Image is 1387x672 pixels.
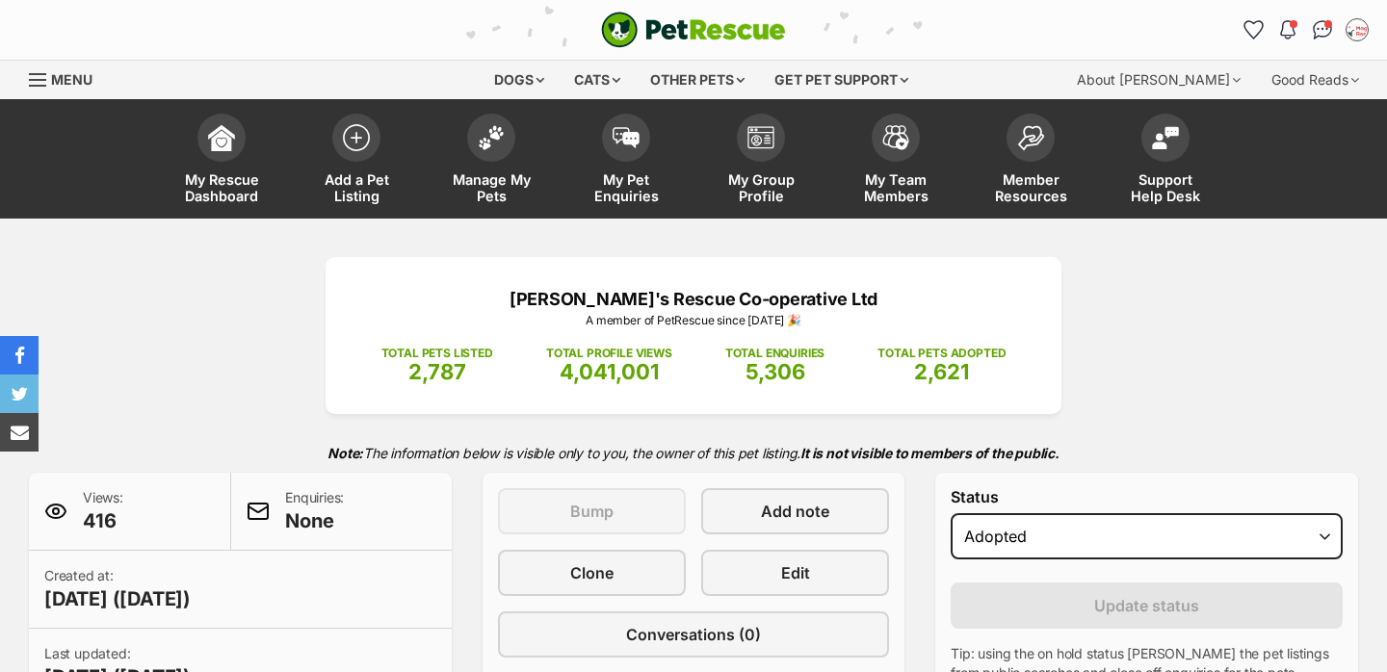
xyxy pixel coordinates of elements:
img: pet-enquiries-icon-7e3ad2cf08bfb03b45e93fb7055b45f3efa6380592205ae92323e6603595dc1f.svg [613,127,640,148]
span: My Team Members [852,171,939,204]
span: Bump [570,500,614,523]
a: My Rescue Dashboard [154,104,289,219]
p: Views: [83,488,123,534]
div: Cats [561,61,634,99]
strong: It is not visible to members of the public. [800,445,1060,461]
span: My Pet Enquiries [583,171,669,204]
span: Add note [761,500,829,523]
span: Support Help Desk [1122,171,1209,204]
a: My Pet Enquiries [559,104,693,219]
img: team-members-icon-5396bd8760b3fe7c0b43da4ab00e1e3bb1a5d9ba89233759b79545d2d3fc5d0d.svg [882,125,909,150]
a: Menu [29,61,106,95]
span: 2,621 [914,359,969,384]
img: chat-41dd97257d64d25036548639549fe6c8038ab92f7586957e7f3b1b290dea8141.svg [1313,20,1333,39]
p: A member of PetRescue since [DATE] 🎉 [354,312,1033,329]
p: TOTAL PETS LISTED [381,345,493,362]
p: [PERSON_NAME]'s Rescue Co-operative Ltd [354,286,1033,312]
span: Member Resources [987,171,1074,204]
a: Clone [498,550,686,596]
img: group-profile-icon-3fa3cf56718a62981997c0bc7e787c4b2cf8bcc04b72c1350f741eb67cf2f40e.svg [747,126,774,149]
a: Member Resources [963,104,1098,219]
span: Clone [570,561,614,584]
a: Conversations (0) [498,611,890,658]
span: Edit [781,561,810,584]
a: PetRescue [601,12,786,48]
a: Add a Pet Listing [289,104,424,219]
span: 2,787 [408,359,466,384]
span: None [285,507,344,534]
a: My Group Profile [693,104,828,219]
span: [DATE] ([DATE]) [44,585,191,612]
img: notifications-46538b983faf8c2785f20acdc204bb7945ddae34d4c08c2a6579f10ce5e182be.svg [1280,20,1295,39]
button: My account [1342,14,1373,45]
a: Conversations [1307,14,1338,45]
div: Other pets [637,61,758,99]
div: Dogs [481,61,558,99]
img: manage-my-pets-icon-02211641906a0b7f246fdf0571729dbe1e7629f14944591b6c1af311fb30b64b.svg [478,125,505,150]
a: Add note [701,488,889,534]
span: 5,306 [746,359,805,384]
span: Add a Pet Listing [313,171,400,204]
button: Notifications [1272,14,1303,45]
p: Created at: [44,566,191,612]
span: Update status [1094,594,1199,617]
div: Good Reads [1258,61,1373,99]
p: Enquiries: [285,488,344,534]
span: Menu [51,71,92,88]
img: member-resources-icon-8e73f808a243e03378d46382f2149f9095a855e16c252ad45f914b54edf8863c.svg [1017,125,1044,151]
p: TOTAL ENQUIRIES [725,345,824,362]
p: TOTAL PETS ADOPTED [877,345,1006,362]
button: Update status [951,582,1343,629]
span: My Rescue Dashboard [178,171,265,204]
p: TOTAL PROFILE VIEWS [546,345,672,362]
span: Manage My Pets [448,171,535,204]
span: 4,041,001 [560,359,659,384]
span: 416 [83,507,123,534]
a: Manage My Pets [424,104,559,219]
img: dashboard-icon-eb2f2d2d3e046f16d808141f083e7271f6b2e854fb5c12c21221c1fb7104beca.svg [208,124,235,151]
a: Favourites [1238,14,1269,45]
label: Status [951,488,1343,505]
img: help-desk-icon-fdf02630f3aa405de69fd3d07c3f3aa587a6932b1a1747fa1d2bba05be0121f9.svg [1152,126,1179,149]
img: Shanna Hooper profile pic [1348,20,1367,39]
span: Conversations (0) [626,623,761,646]
button: Bump [498,488,686,534]
div: About [PERSON_NAME] [1063,61,1254,99]
img: logo-cat-932fe2b9b8326f06289b0f2fb663e598f794de774fb13d1741a6617ecf9a85b4.svg [601,12,786,48]
span: My Group Profile [718,171,804,204]
p: The information below is visible only to you, the owner of this pet listing. [29,433,1358,473]
ul: Account quick links [1238,14,1373,45]
strong: Note: [327,445,363,461]
a: Edit [701,550,889,596]
div: Get pet support [761,61,922,99]
img: add-pet-listing-icon-0afa8454b4691262ce3f59096e99ab1cd57d4a30225e0717b998d2c9b9846f56.svg [343,124,370,151]
a: My Team Members [828,104,963,219]
a: Support Help Desk [1098,104,1233,219]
